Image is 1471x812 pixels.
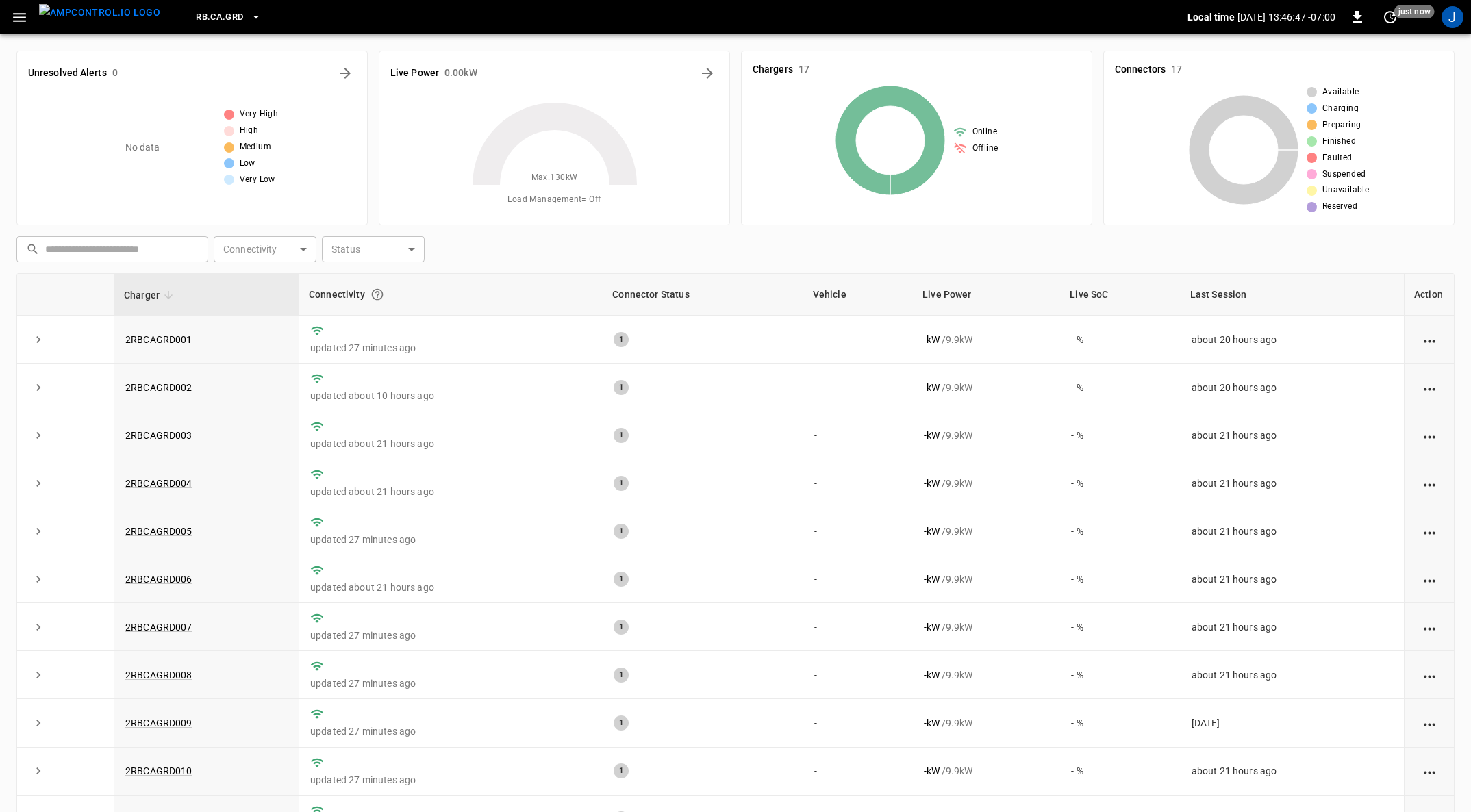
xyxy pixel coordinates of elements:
div: action cell options [1421,716,1438,730]
p: - kW [924,381,940,394]
span: RB.CA.GRD [196,10,243,25]
a: 2RBCAGRD005 [125,526,192,537]
h6: 17 [799,62,809,77]
p: No data [125,140,160,155]
p: - kW [924,716,940,730]
p: - kW [924,620,940,634]
td: about 21 hours ago [1181,603,1404,651]
button: expand row [28,377,49,398]
td: - % [1060,651,1180,699]
p: updated 27 minutes ago [310,676,592,690]
td: - [803,459,913,507]
div: Connectivity [309,282,593,307]
span: Online [972,125,997,139]
p: updated about 21 hours ago [310,581,592,594]
img: ampcontrol.io logo [39,4,160,21]
h6: 17 [1171,62,1182,77]
span: Load Management = Off [507,193,601,207]
div: 1 [614,763,629,778]
p: updated 27 minutes ago [310,341,592,355]
p: - kW [924,429,940,442]
td: - % [1060,411,1180,459]
div: / 9.9 kW [924,668,1049,682]
td: - % [1060,748,1180,796]
button: expand row [28,473,49,494]
button: expand row [28,761,49,781]
p: updated 27 minutes ago [310,724,592,738]
div: / 9.9 kW [924,524,1049,538]
div: / 9.9 kW [924,429,1049,442]
button: Energy Overview [696,62,718,84]
td: about 21 hours ago [1181,748,1404,796]
h6: 0 [112,66,118,81]
div: / 9.9 kW [924,333,1049,346]
td: - [803,411,913,459]
span: Reserved [1322,200,1357,214]
span: Max. 130 kW [531,171,578,185]
span: Suspended [1322,168,1366,181]
td: - % [1060,316,1180,364]
td: - [803,651,913,699]
span: Offline [972,142,998,155]
p: - kW [924,764,940,778]
p: - kW [924,333,940,346]
p: updated 27 minutes ago [310,773,592,787]
th: Vehicle [803,274,913,316]
td: about 21 hours ago [1181,411,1404,459]
div: action cell options [1421,572,1438,586]
td: [DATE] [1181,699,1404,747]
p: - kW [924,477,940,490]
p: updated 27 minutes ago [310,533,592,546]
td: - % [1060,507,1180,555]
td: - [803,555,913,603]
div: 1 [614,524,629,539]
span: just now [1394,5,1435,18]
div: / 9.9 kW [924,716,1049,730]
td: - [803,316,913,364]
p: Local time [1187,10,1235,24]
th: Connector Status [603,274,803,316]
div: 1 [614,428,629,443]
h6: Live Power [390,66,439,81]
button: expand row [28,665,49,685]
span: Unavailable [1322,183,1369,197]
button: All Alerts [334,62,356,84]
div: action cell options [1421,524,1438,538]
div: action cell options [1421,381,1438,394]
p: - kW [924,668,940,682]
td: - % [1060,459,1180,507]
button: set refresh interval [1379,6,1401,28]
td: about 21 hours ago [1181,555,1404,603]
th: Action [1404,274,1454,316]
span: Charging [1322,102,1359,116]
td: about 20 hours ago [1181,364,1404,411]
p: - kW [924,524,940,538]
a: 2RBCAGRD001 [125,334,192,345]
td: about 21 hours ago [1181,651,1404,699]
p: updated 27 minutes ago [310,629,592,642]
h6: Connectors [1115,62,1166,77]
div: action cell options [1421,333,1438,346]
a: 2RBCAGRD002 [125,382,192,393]
a: 2RBCAGRD006 [125,574,192,585]
td: - [803,699,913,747]
a: 2RBCAGRD010 [125,765,192,776]
div: action cell options [1421,429,1438,442]
div: action cell options [1421,764,1438,778]
div: action cell options [1421,620,1438,634]
div: / 9.9 kW [924,764,1049,778]
td: about 20 hours ago [1181,316,1404,364]
span: Low [240,157,255,170]
span: Very High [240,107,279,121]
div: 1 [614,620,629,635]
button: expand row [28,617,49,637]
button: RB.CA.GRD [190,4,266,31]
span: Charger [124,287,177,303]
h6: Unresolved Alerts [28,66,107,81]
div: / 9.9 kW [924,620,1049,634]
a: 2RBCAGRD007 [125,622,192,633]
h6: Chargers [753,62,793,77]
div: 1 [614,715,629,731]
div: / 9.9 kW [924,381,1049,394]
div: action cell options [1421,477,1438,490]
